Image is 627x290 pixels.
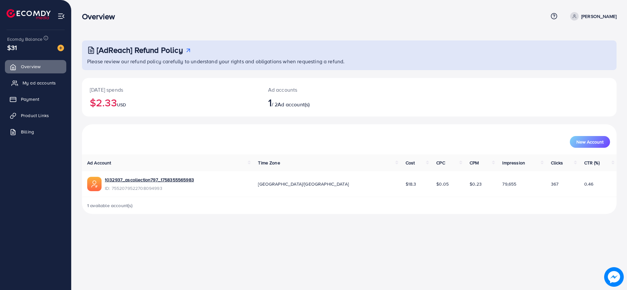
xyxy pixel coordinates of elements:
[105,185,194,191] span: ID: 7552079522708094993
[105,176,194,183] a: 1032937_ascollection797_1758355565983
[436,181,449,187] span: $0.05
[97,45,183,55] h3: [AdReach] Refund Policy
[90,96,252,109] h2: $2.33
[268,95,272,110] span: 1
[57,45,64,51] img: image
[5,60,66,73] a: Overview
[570,136,610,148] button: New Account
[551,160,563,166] span: Clicks
[57,12,65,20] img: menu
[21,96,39,102] span: Payment
[568,12,617,21] a: [PERSON_NAME]
[87,160,111,166] span: Ad Account
[584,181,594,187] span: 0.46
[87,202,133,209] span: 1 available account(s)
[258,181,349,187] span: [GEOGRAPHIC_DATA]/[GEOGRAPHIC_DATA]
[502,160,525,166] span: Impression
[5,76,66,89] a: My ad accounts
[87,177,102,191] img: ic-ads-acc.e4c84228.svg
[7,36,42,42] span: Ecomdy Balance
[576,140,603,144] span: New Account
[5,109,66,122] a: Product Links
[5,93,66,106] a: Payment
[604,267,624,287] img: image
[23,80,56,86] span: My ad accounts
[470,181,482,187] span: $0.23
[268,86,386,94] p: Ad accounts
[436,160,445,166] span: CPC
[278,101,310,108] span: Ad account(s)
[406,181,416,187] span: $18.3
[268,96,386,109] h2: / 2
[5,125,66,138] a: Billing
[551,181,558,187] span: 367
[90,86,252,94] p: [DATE] spends
[502,181,516,187] span: 79,655
[470,160,479,166] span: CPM
[117,101,126,108] span: USD
[406,160,415,166] span: Cost
[584,160,600,166] span: CTR (%)
[581,12,617,20] p: [PERSON_NAME]
[87,57,613,65] p: Please review our refund policy carefully to understand your rights and obligations when requesti...
[7,9,51,19] img: logo
[258,160,280,166] span: Time Zone
[21,112,49,119] span: Product Links
[21,63,40,70] span: Overview
[82,12,120,21] h3: Overview
[21,129,34,135] span: Billing
[7,43,17,52] span: $31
